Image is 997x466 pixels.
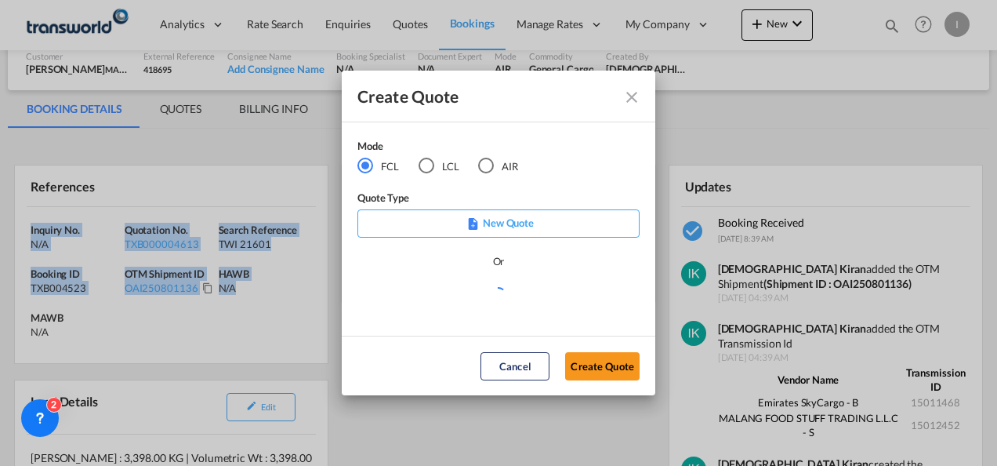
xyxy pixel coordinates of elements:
md-dialog: Create QuoteModeFCL LCLAIR ... [342,71,655,396]
div: New Quote [357,209,640,238]
button: Cancel [480,352,549,380]
div: Mode [357,138,538,158]
p: New Quote [363,215,634,231]
div: Create Quote [357,86,611,106]
body: Editor, editor2 [16,16,272,32]
md-radio-button: FCL [357,158,399,175]
md-radio-button: LCL [419,158,459,175]
md-icon: Close dialog [622,88,641,107]
button: Create Quote [565,352,640,380]
div: Quote Type [357,190,640,209]
md-radio-button: AIR [478,158,518,175]
button: Close dialog [616,82,644,110]
div: Or [493,253,505,269]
